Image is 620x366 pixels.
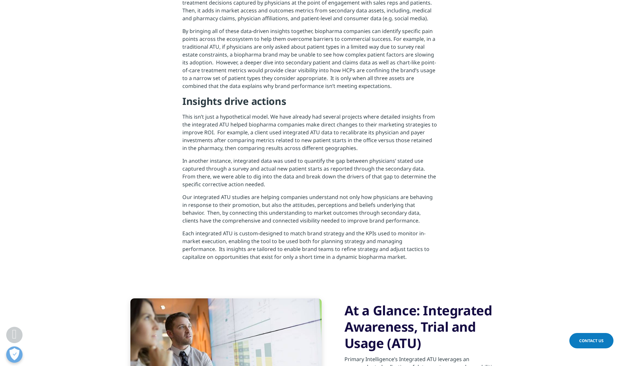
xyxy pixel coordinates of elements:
p: Our integrated ATU studies are helping companies understand not only how physicians are behaving ... [182,193,438,229]
p: Each integrated ATU is custom-designed to match brand strategy and the KPIs used to monitor in-ma... [182,229,438,266]
p: In another instance, integrated data was used to quantify the gap between physicians’ stated use ... [182,157,438,193]
span: Contact Us [579,338,604,343]
p: By bringing all of these data-driven insights together, biopharma companies can identify specific... [182,27,438,95]
button: Open Preferences [6,346,23,363]
h3: At a Glance: Integrated Awareness, Trial and Usage (ATU) [344,302,503,351]
p: This isn’t just a hypothetical model. We have already had several projects where detailed insight... [182,113,438,157]
a: Contact Us [569,333,613,348]
h4: Insights drive actions [182,95,438,113]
